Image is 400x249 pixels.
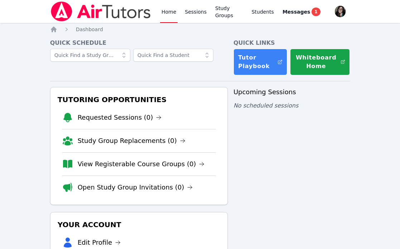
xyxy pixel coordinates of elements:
[78,136,185,146] a: Study Group Replacements (0)
[50,49,130,62] input: Quick Find a Study Group
[283,8,310,15] span: Messages
[78,159,205,169] a: View Registerable Course Groups (0)
[133,49,213,62] input: Quick Find a Student
[78,112,162,123] a: Requested Sessions (0)
[50,26,350,33] nav: Breadcrumb
[50,39,228,47] h4: Quick Schedule
[233,39,350,47] h4: Quick Links
[78,238,121,248] a: Edit Profile
[76,26,103,33] a: Dashboard
[78,182,193,192] a: Open Study Group Invitations (0)
[233,102,298,109] span: No scheduled sessions
[76,27,103,32] span: Dashboard
[56,93,222,106] h3: Tutoring Opportunities
[233,87,350,97] h3: Upcoming Sessions
[290,49,350,75] button: Whiteboard Home
[233,49,287,75] a: Tutor Playbook
[312,8,320,16] span: 1
[56,218,222,231] h3: Your Account
[50,1,151,21] img: Air Tutors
